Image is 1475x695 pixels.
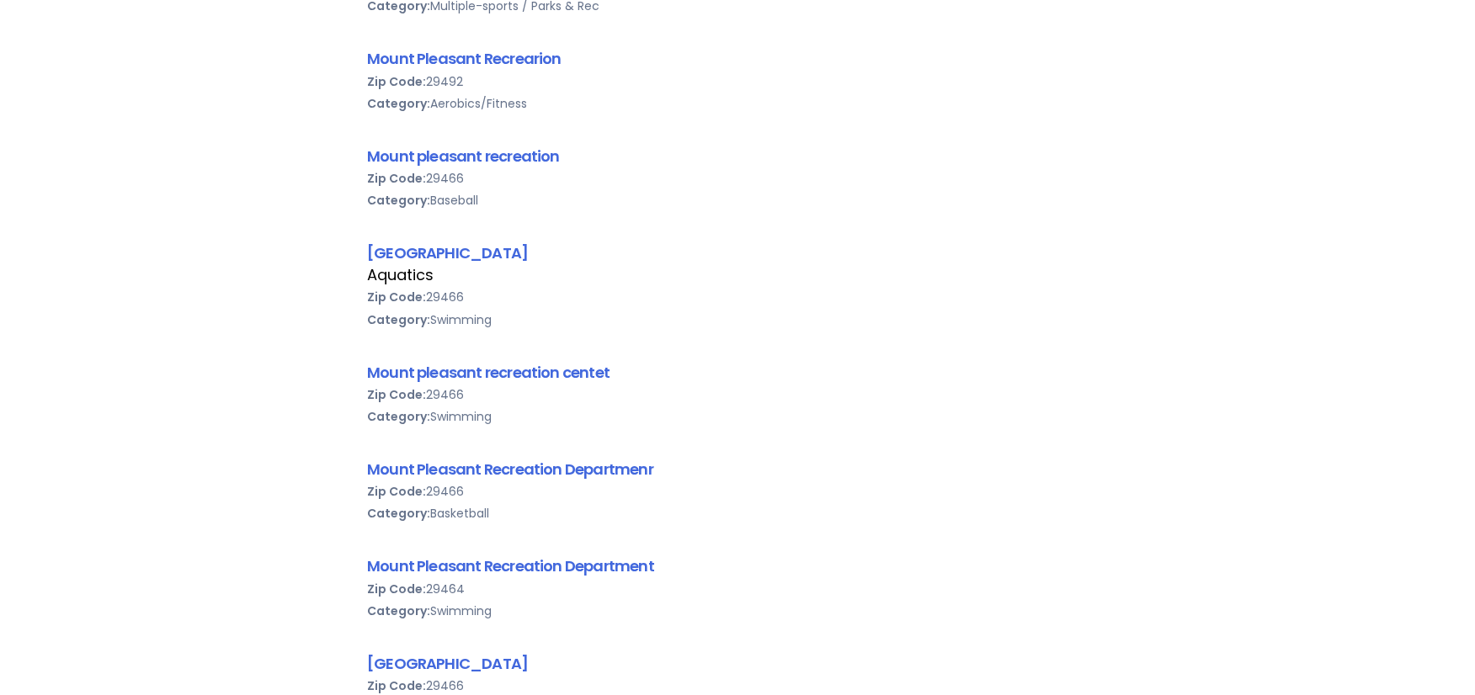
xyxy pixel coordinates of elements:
a: Mount pleasant recreation centet [367,362,610,383]
a: Mount Pleasant Recreation Departmenr [367,459,653,480]
div: Mount Pleasant Recreation Department [367,554,1108,577]
div: Mount Pleasant Recreation Departmenr [367,458,1108,480]
div: [GEOGRAPHIC_DATA] [367,652,1108,675]
div: Mount Pleasant Recrearion [367,47,1108,70]
div: 29492 [367,71,1108,93]
div: 29466 [367,286,1108,308]
div: Swimming [367,309,1108,331]
div: Baseball [367,189,1108,211]
b: Zip Code: [367,483,426,500]
a: [GEOGRAPHIC_DATA] [367,653,528,674]
b: Zip Code: [367,581,426,597]
b: Zip Code: [367,386,426,403]
b: Category: [367,505,430,522]
b: Category: [367,311,430,328]
b: Category: [367,95,430,112]
b: Zip Code: [367,73,426,90]
b: Zip Code: [367,289,426,305]
a: Mount Pleasant Recreation Department [367,555,654,576]
div: Aerobics/Fitness [367,93,1108,114]
b: Category: [367,192,430,209]
a: Mount pleasant recreation [367,146,560,167]
div: 29466 [367,384,1108,406]
a: [GEOGRAPHIC_DATA] [367,242,528,263]
div: Basketball [367,502,1108,524]
div: Mount pleasant recreation [367,145,1108,167]
b: Category: [367,602,430,619]
div: Aquatics [367,264,1108,286]
b: Zip Code: [367,677,426,694]
div: [GEOGRAPHIC_DATA] [367,241,1108,264]
div: Swimming [367,406,1108,427]
a: Mount Pleasant Recrearion [367,48,562,69]
b: Zip Code: [367,170,426,187]
div: 29466 [367,480,1108,502]
div: 29464 [367,578,1108,600]
b: Category: [367,408,430,425]
div: Mount pleasant recreation centet [367,361,1108,384]
div: 29466 [367,167,1108,189]
div: Swimming [367,600,1108,622]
